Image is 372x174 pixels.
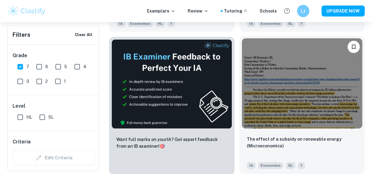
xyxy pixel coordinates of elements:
[26,114,32,120] span: HL
[247,20,256,27] span: IA
[64,78,66,85] span: 1
[45,78,48,85] span: 2
[48,114,54,120] span: SL
[258,162,283,169] span: Economics
[13,102,95,110] h6: Level
[13,138,31,146] h6: Criteria
[298,162,305,169] span: 7
[300,8,307,14] h6: LJ
[258,20,283,27] span: Economics
[13,31,30,39] h6: Filters
[282,6,292,16] button: Help and Feedback
[45,63,48,70] span: 6
[64,63,67,70] span: 5
[116,136,227,150] p: Want full marks on your IA ? Get expert feedback from an IB examiner!
[13,52,95,59] h6: Grade
[247,136,358,149] p: The effect of a subsidy on renewable energy (Microeconomics)
[128,20,153,27] span: Economics
[286,162,295,169] span: SL
[297,5,309,17] button: LJ
[26,78,29,85] span: 3
[167,20,175,27] span: 7
[155,20,165,27] span: HL
[188,8,209,14] p: Review
[7,5,46,17] img: Clastify logo
[247,162,256,169] span: IA
[321,6,365,17] button: UPGRADE NOW
[260,8,277,14] a: Schools
[242,38,363,128] img: Economics IA example thumbnail: The effect of a subsidy on renewable ene
[26,63,29,70] span: 7
[83,63,86,70] span: 4
[13,150,95,165] div: Criteria filters are unavailable when searching by topic
[224,8,247,14] a: Tutoring
[116,20,125,27] span: IA
[73,30,94,39] button: Clear All
[286,20,295,27] span: SL
[160,144,165,149] span: 🎯
[111,39,232,129] img: Thumbnail
[147,8,175,14] p: Exemplars
[348,41,360,53] button: Bookmark
[298,20,305,27] span: 7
